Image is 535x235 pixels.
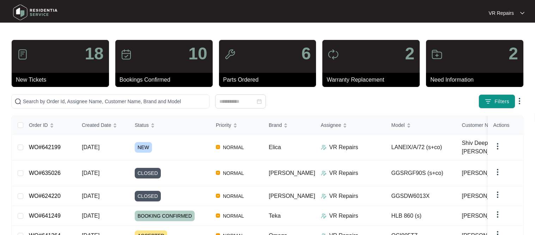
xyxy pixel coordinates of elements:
[224,49,236,60] img: icon
[29,144,61,150] a: WO#642199
[129,116,210,135] th: Status
[479,94,515,108] button: filter iconFilters
[321,121,341,129] span: Assignee
[269,144,281,150] span: Elica
[386,206,456,226] td: HLB 860 (s)
[321,170,327,176] img: Assigner Icon
[462,139,518,156] span: Shiv Deep [PERSON_NAME]
[494,98,509,105] span: Filters
[488,10,514,17] p: VR Repairs
[386,116,456,135] th: Model
[485,98,492,105] img: filter icon
[386,186,456,206] td: GGSDW6013X
[23,98,206,105] input: Search by Order Id, Assignee Name, Customer Name, Brand and Model
[329,169,358,177] p: VR Repairs
[493,142,502,151] img: dropdown arrow
[85,45,103,62] p: 18
[321,145,327,150] img: Assigner Icon
[216,194,220,198] img: Vercel Logo
[216,121,231,129] span: Priority
[321,193,327,199] img: Assigner Icon
[386,135,456,160] td: LANEIX/A/72 (s+co)
[329,143,358,152] p: VR Repairs
[135,121,149,129] span: Status
[456,116,527,135] th: Customer Name
[121,49,132,60] img: icon
[216,213,220,218] img: Vercel Logo
[223,76,316,84] p: Parts Ordered
[520,11,524,15] img: dropdown arrow
[120,76,213,84] p: Bookings Confirmed
[329,192,358,200] p: VR Repairs
[82,121,111,129] span: Created Date
[29,121,48,129] span: Order ID
[327,76,420,84] p: Warranty Replacement
[82,170,99,176] span: [DATE]
[17,49,28,60] img: icon
[135,191,161,201] span: CLOSED
[135,168,161,178] span: CLOSED
[23,116,76,135] th: Order ID
[220,192,247,200] span: NORMAL
[462,192,509,200] span: [PERSON_NAME]
[269,121,282,129] span: Brand
[82,193,99,199] span: [DATE]
[135,211,195,221] span: BOOKING CONFIRMED
[315,116,386,135] th: Assignee
[11,2,60,23] img: residentia service logo
[462,212,509,220] span: [PERSON_NAME]
[188,45,207,62] p: 10
[302,45,311,62] p: 6
[431,49,443,60] img: icon
[386,160,456,186] td: GGSRGF90S (s+co)
[216,171,220,175] img: Vercel Logo
[29,193,61,199] a: WO#624220
[462,169,509,177] span: [PERSON_NAME]
[405,45,414,62] p: 2
[135,142,152,153] span: NEW
[76,116,129,135] th: Created Date
[210,116,263,135] th: Priority
[515,97,524,105] img: dropdown arrow
[391,121,405,129] span: Model
[488,116,523,135] th: Actions
[16,76,109,84] p: New Tickets
[220,169,247,177] span: NORMAL
[29,213,61,219] a: WO#641249
[220,212,247,220] span: NORMAL
[82,213,99,219] span: [DATE]
[269,170,315,176] span: [PERSON_NAME]
[82,144,99,150] span: [DATE]
[509,45,518,62] p: 2
[269,193,315,199] span: [PERSON_NAME]
[328,49,339,60] img: icon
[493,210,502,219] img: dropdown arrow
[14,98,22,105] img: search-icon
[329,212,358,220] p: VR Repairs
[263,116,315,135] th: Brand
[493,190,502,199] img: dropdown arrow
[269,213,281,219] span: Teka
[216,145,220,149] img: Vercel Logo
[321,213,327,219] img: Assigner Icon
[29,170,61,176] a: WO#635026
[430,76,523,84] p: Need Information
[220,143,247,152] span: NORMAL
[462,121,498,129] span: Customer Name
[493,168,502,176] img: dropdown arrow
